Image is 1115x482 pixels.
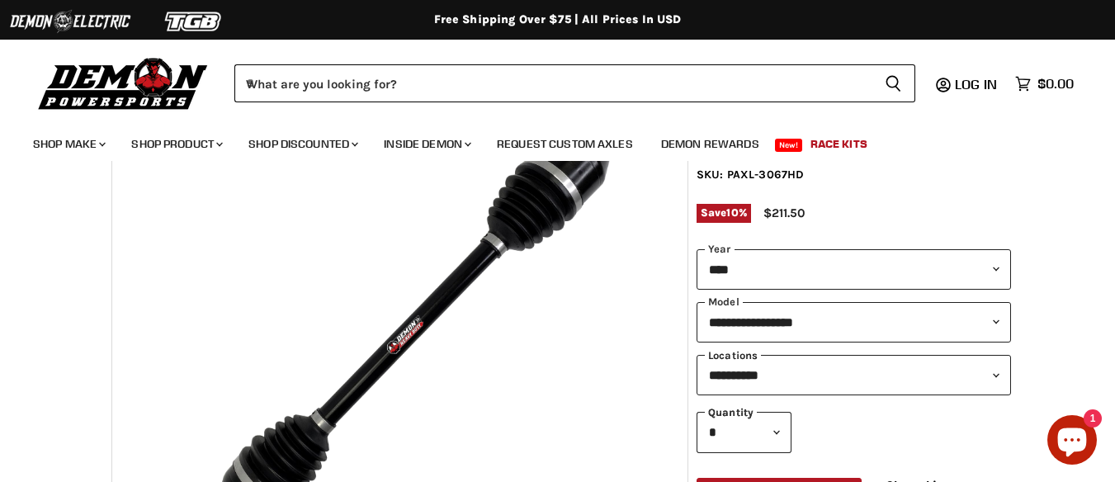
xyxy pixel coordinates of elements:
select: Quantity [697,412,791,452]
inbox-online-store-chat: Shopify online store chat [1042,415,1102,469]
a: Shop Make [21,127,116,161]
ul: Main menu [21,120,1070,161]
img: Demon Powersports [33,54,214,112]
span: New! [775,139,803,152]
a: $0.00 [1007,72,1082,96]
a: Demon Rewards [649,127,772,161]
a: Inside Demon [371,127,481,161]
a: Log in [947,77,1007,92]
span: $211.50 [763,206,805,220]
select: year [697,249,1011,290]
img: Demon Electric Logo 2 [8,6,132,37]
a: Shop Discounted [236,127,368,161]
form: Product [234,64,915,102]
span: 10 [726,206,738,219]
img: TGB Logo 2 [132,6,256,37]
span: Log in [955,76,997,92]
input: When autocomplete results are available use up and down arrows to review and enter to select [234,64,872,102]
select: keys [697,355,1011,395]
a: Race Kits [798,127,880,161]
select: modal-name [697,302,1011,343]
a: Request Custom Axles [484,127,645,161]
span: Save % [697,204,751,222]
div: SKU: PAXL-3067HD [697,166,1011,183]
button: Search [872,64,915,102]
span: $0.00 [1037,76,1074,92]
a: Shop Product [119,127,233,161]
